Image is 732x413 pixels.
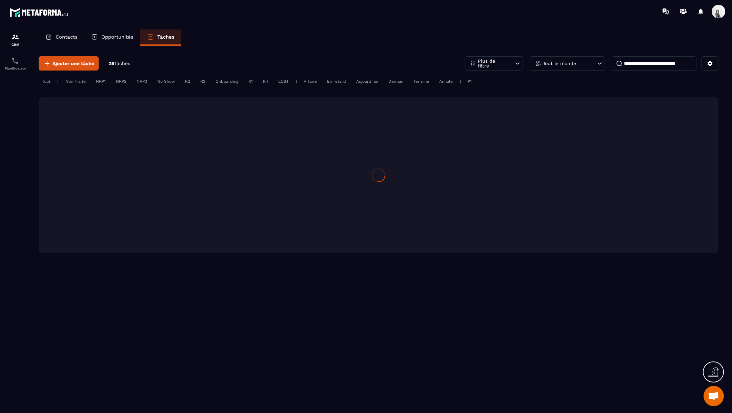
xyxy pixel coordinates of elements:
p: Opportunités [101,34,134,40]
div: NRP1 [93,77,109,85]
div: À faire [300,77,320,85]
a: Opportunités [84,29,140,46]
div: No Show [154,77,178,85]
div: R4 [260,77,271,85]
div: Terminé [410,77,432,85]
div: NRP3 [133,77,150,85]
p: | [57,79,59,84]
div: En retard [324,77,349,85]
p: Contacts [56,34,78,40]
p: Tout le monde [543,61,576,66]
span: Tâches [114,61,130,66]
div: R1 [245,77,256,85]
img: logo [9,6,70,19]
button: Ajouter une tâche [39,56,99,71]
a: Tâches [140,29,181,46]
p: CRM [2,43,29,46]
p: 25 [109,60,130,67]
a: formationformationCRM [2,28,29,52]
a: schedulerschedulerPlanificateur [2,52,29,75]
div: Tout [39,77,54,85]
div: Demain [385,77,407,85]
div: R2 [182,77,194,85]
p: Plus de filtre [478,59,508,68]
p: Planificateur [2,66,29,70]
img: formation [11,33,19,41]
div: R3 [197,77,209,85]
a: Contacts [39,29,84,46]
div: Non Traité [62,77,89,85]
div: P1 [464,77,475,85]
div: Annulé [436,77,456,85]
div: Aujourd'hui [353,77,382,85]
div: NRP2 [113,77,130,85]
div: Onboarding [212,77,242,85]
span: Ajouter une tâche [53,60,94,67]
p: | [296,79,297,84]
p: | [460,79,461,84]
p: Tâches [157,34,175,40]
img: scheduler [11,57,19,65]
div: LOST [275,77,292,85]
div: Ouvrir le chat [704,386,724,406]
